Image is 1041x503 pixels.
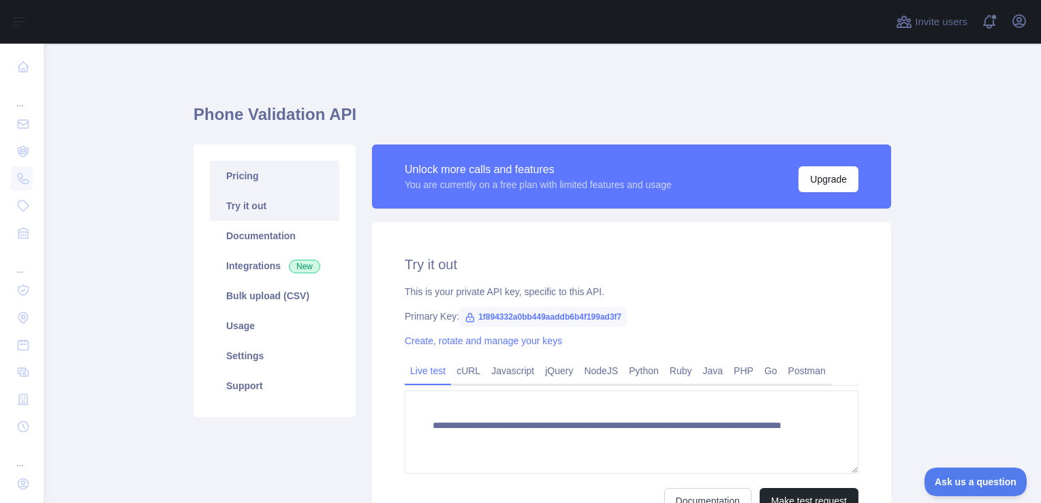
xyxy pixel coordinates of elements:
a: Integrations New [210,251,339,281]
a: Postman [783,360,831,382]
h2: Try it out [405,255,858,274]
a: Settings [210,341,339,371]
a: Python [623,360,664,382]
a: Create, rotate and manage your keys [405,335,562,346]
div: Primary Key: [405,309,858,323]
button: Invite users [893,11,970,33]
a: jQuery [540,360,578,382]
a: cURL [451,360,486,382]
a: Usage [210,311,339,341]
a: Try it out [210,191,339,221]
a: NodeJS [578,360,623,382]
div: You are currently on a free plan with limited features and usage [405,178,672,192]
a: Java [698,360,729,382]
div: ... [11,82,33,109]
iframe: Toggle Customer Support [925,468,1027,496]
a: Pricing [210,161,339,191]
a: Bulk upload (CSV) [210,281,339,311]
a: Go [759,360,783,382]
a: PHP [728,360,759,382]
div: ... [11,248,33,275]
span: 1f894332a0bb449aaddb6b4f199ad3f7 [459,307,627,327]
a: Documentation [210,221,339,251]
span: Invite users [915,14,967,30]
a: Ruby [664,360,698,382]
h1: Phone Validation API [193,104,891,136]
a: Live test [405,360,451,382]
button: Upgrade [798,166,858,192]
div: This is your private API key, specific to this API. [405,285,858,299]
a: Javascript [486,360,540,382]
div: Unlock more calls and features [405,162,672,178]
span: New [289,260,320,273]
div: ... [11,442,33,469]
a: Support [210,371,339,401]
